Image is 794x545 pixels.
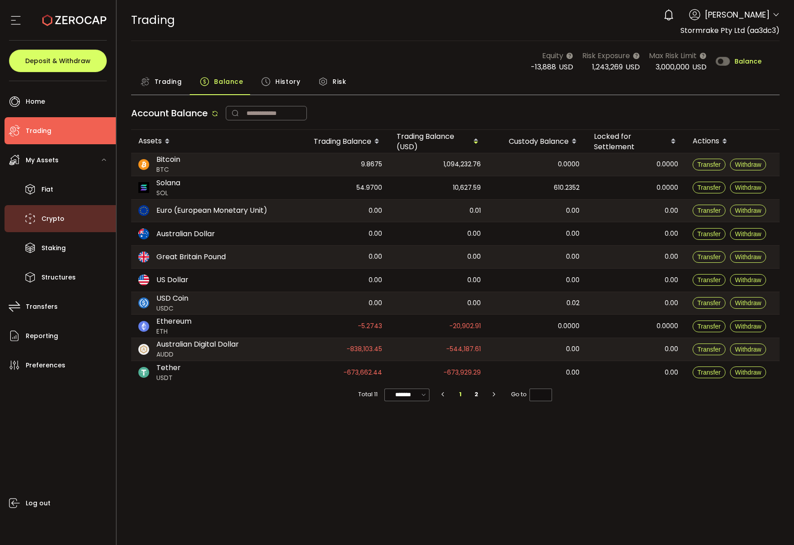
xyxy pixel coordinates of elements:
[730,182,766,193] button: Withdraw
[665,344,678,354] span: 0.00
[693,343,726,355] button: Transfer
[156,205,267,216] span: Euro (European Monetary Unit)
[156,293,188,304] span: USD Coin
[138,367,149,378] img: usdt_portfolio.svg
[735,299,761,307] span: Withdraw
[693,159,726,170] button: Transfer
[656,62,689,72] span: 3,000,000
[698,184,721,191] span: Transfer
[389,131,488,152] div: Trading Balance (USD)
[698,346,721,353] span: Transfer
[138,275,149,285] img: usd_portfolio.svg
[511,388,552,401] span: Go to
[657,159,678,169] span: 0.0000
[730,159,766,170] button: Withdraw
[156,188,180,198] span: SOL
[680,25,780,36] span: Stormrake Pty Ltd (aa3dc3)
[26,300,58,313] span: Transfers
[735,184,761,191] span: Withdraw
[665,275,678,285] span: 0.00
[26,95,45,108] span: Home
[749,502,794,545] iframe: Chat Widget
[566,298,580,308] span: 0.02
[358,321,382,331] span: -5.2743
[369,252,382,262] span: 0.00
[735,346,761,353] span: Withdraw
[692,62,707,72] span: USD
[730,205,766,216] button: Withdraw
[698,207,721,214] span: Transfer
[566,206,580,216] span: 0.00
[467,229,481,239] span: 0.00
[467,298,481,308] span: 0.00
[735,369,761,376] span: Withdraw
[26,359,65,372] span: Preferences
[665,367,678,378] span: 0.00
[156,373,181,383] span: USDT
[730,251,766,263] button: Withdraw
[138,229,149,239] img: aud_portfolio.svg
[156,362,181,373] span: Tether
[693,274,726,286] button: Transfer
[131,12,175,28] span: Trading
[156,304,188,313] span: USDC
[369,275,382,285] span: 0.00
[443,159,481,169] span: 1,094,232.76
[558,159,580,169] span: 0.0000
[138,321,149,332] img: eth_portfolio.svg
[531,62,556,72] span: -13,888
[693,251,726,263] button: Transfer
[735,253,761,261] span: Withdraw
[291,134,389,149] div: Trading Balance
[41,271,76,284] span: Structures
[698,276,721,284] span: Transfer
[453,183,481,193] span: 10,627.59
[138,205,149,216] img: eur_portfolio.svg
[156,275,188,285] span: US Dollar
[730,228,766,240] button: Withdraw
[41,242,66,255] span: Staking
[361,159,382,169] span: 9.8675
[657,321,678,331] span: 0.0000
[542,50,563,61] span: Equity
[358,388,378,401] span: Total 11
[443,367,481,378] span: -673,929.29
[41,183,53,196] span: Fiat
[705,9,770,21] span: [PERSON_NAME]
[693,297,726,309] button: Transfer
[582,50,630,61] span: Risk Exposure
[26,154,59,167] span: My Assets
[730,343,766,355] button: Withdraw
[138,182,149,193] img: sol_portfolio.png
[138,298,149,308] img: usdc_portfolio.svg
[735,323,761,330] span: Withdraw
[138,344,149,355] img: zuPXiwguUFiBOIQyqLOiXsnnNitlx7q4LCwEbLHADjIpTka+Lip0HH8D0VTrd02z+wEAAAAASUVORK5CYII=
[665,298,678,308] span: 0.00
[735,230,761,238] span: Withdraw
[698,323,721,330] span: Transfer
[156,327,192,336] span: ETH
[369,298,382,308] span: 0.00
[665,229,678,239] span: 0.00
[735,58,762,64] span: Balance
[131,107,208,119] span: Account Balance
[214,73,243,91] span: Balance
[735,161,761,168] span: Withdraw
[693,366,726,378] button: Transfer
[698,230,721,238] span: Transfer
[25,58,91,64] span: Deposit & Withdraw
[566,229,580,239] span: 0.00
[693,182,726,193] button: Transfer
[41,212,64,225] span: Crypto
[468,388,484,401] li: 2
[698,369,721,376] span: Transfer
[730,366,766,378] button: Withdraw
[26,124,51,137] span: Trading
[26,330,58,343] span: Reporting
[730,297,766,309] button: Withdraw
[566,252,580,262] span: 0.00
[156,252,226,262] span: Great Britain Pound
[156,154,180,165] span: Bitcoin
[730,274,766,286] button: Withdraw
